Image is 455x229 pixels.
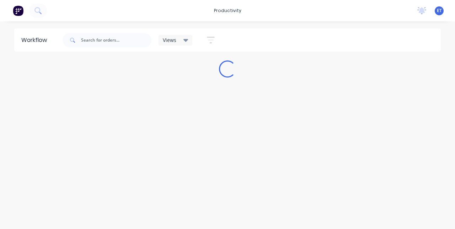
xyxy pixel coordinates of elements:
span: ET [437,7,442,14]
div: productivity [210,5,245,16]
input: Search for orders... [81,33,151,47]
img: Factory [13,5,23,16]
span: Views [163,36,176,44]
div: Workflow [21,36,50,44]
